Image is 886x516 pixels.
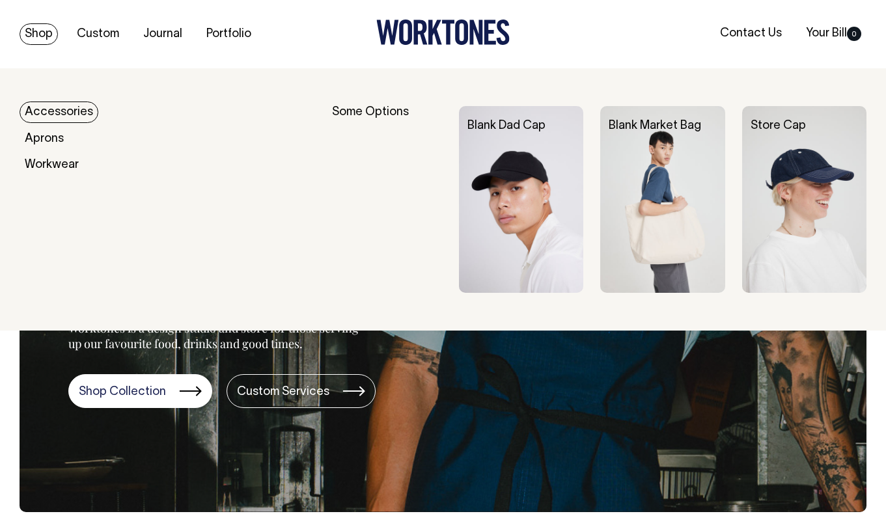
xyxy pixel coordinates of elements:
[68,374,212,408] a: Shop Collection
[227,374,376,408] a: Custom Services
[20,23,58,45] a: Shop
[20,128,69,150] a: Aprons
[20,102,98,123] a: Accessories
[742,106,866,293] img: Store Cap
[847,27,861,41] span: 0
[138,23,187,45] a: Journal
[715,23,787,44] a: Contact Us
[332,106,442,293] div: Some Options
[609,120,701,131] a: Blank Market Bag
[20,154,84,176] a: Workwear
[201,23,256,45] a: Portfolio
[459,106,583,293] img: Blank Dad Cap
[72,23,124,45] a: Custom
[801,23,866,44] a: Your Bill0
[467,120,546,131] a: Blank Dad Cap
[751,120,806,131] a: Store Cap
[68,320,365,351] p: Worktones is a design studio and store for those serving up our favourite food, drinks and good t...
[600,106,725,293] img: Blank Market Bag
